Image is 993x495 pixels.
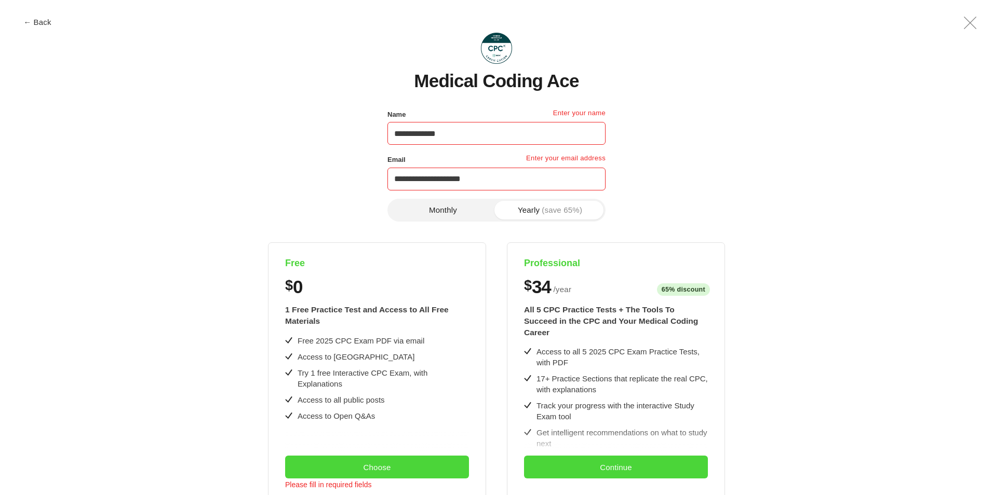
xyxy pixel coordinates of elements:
h4: Free [285,257,469,269]
div: Free 2025 CPC Exam PDF via email [298,335,424,346]
p: Enter your name [553,108,606,122]
div: Track your progress with the interactive Study Exam tool [536,400,708,422]
span: ← [23,18,31,26]
span: $ [524,278,532,294]
span: 0 [293,278,302,296]
div: 1 Free Practice Test and Access to All Free Materials [285,304,469,326]
input: Name [387,122,606,145]
div: All 5 CPC Practice Tests + The Tools To Succeed in the CPC and Your Medical Coding Career [524,304,708,338]
div: Access to [GEOGRAPHIC_DATA] [298,351,414,362]
div: Access to all public posts [298,394,385,405]
label: Name [387,108,406,121]
button: Choose [285,456,469,478]
h1: Medical Coding Ace [414,71,579,91]
button: Continue [524,456,708,478]
span: / year [553,283,571,296]
input: Email [387,168,606,190]
span: (save 65%) [542,206,582,214]
label: Email [387,153,406,167]
img: Medical Coding Ace [481,33,512,64]
button: Monthly [390,201,496,219]
div: Access to all 5 2025 CPC Exam Practice Tests, with PDF [536,346,708,368]
button: Yearly(save 65%) [496,201,603,219]
span: $ [285,278,293,294]
p: Enter your email address [526,153,606,168]
span: 34 [532,278,551,296]
div: Access to Open Q&As [298,410,375,421]
button: ← Back [17,18,58,26]
div: Try 1 free Interactive CPC Exam, with Explanations [298,367,469,389]
div: 17+ Practice Sections that replicate the real CPC, with explanations [536,373,708,395]
span: 65% discount [657,283,710,296]
h4: Professional [524,257,708,269]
